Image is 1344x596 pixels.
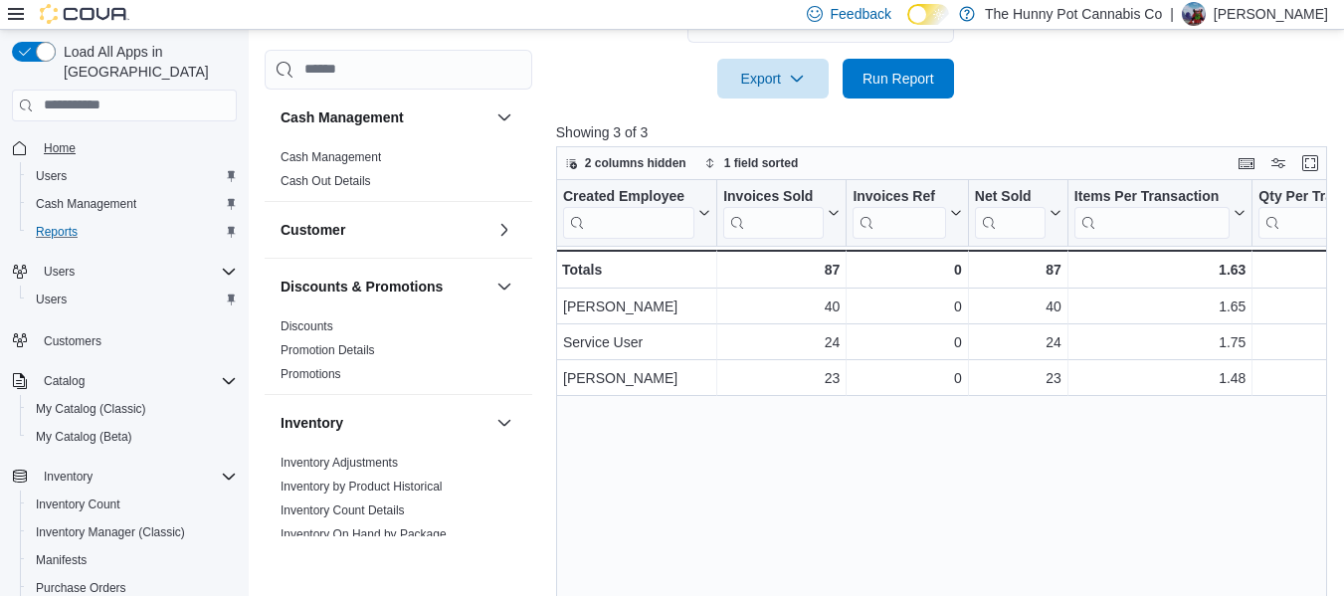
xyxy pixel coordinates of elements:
a: Home [36,136,84,160]
button: Invoices Ref [853,188,961,239]
p: Showing 3 of 3 [556,122,1335,142]
button: Cash Management [20,190,245,218]
div: [PERSON_NAME] [563,295,710,318]
p: The Hunny Pot Cannabis Co [985,2,1162,26]
a: Cash Management [28,192,144,216]
span: Inventory Manager (Classic) [28,520,237,544]
button: Display options [1266,151,1290,175]
button: My Catalog (Classic) [20,395,245,423]
div: 24 [975,330,1061,354]
button: Run Report [843,59,954,99]
div: 0 [853,295,961,318]
div: Cash Management [265,145,532,201]
span: Users [36,292,67,307]
button: Inventory [36,465,100,489]
span: Users [28,288,237,311]
span: Users [36,168,67,184]
div: Invoices Sold [723,188,824,239]
span: Catalog [36,369,237,393]
a: Inventory On Hand by Package [281,527,447,541]
span: Inventory Count Details [281,502,405,518]
button: Customer [281,220,488,240]
div: 40 [723,295,840,318]
span: Inventory [44,469,93,485]
div: Discounts & Promotions [265,314,532,394]
button: Customers [4,325,245,354]
div: 1.63 [1074,258,1247,282]
a: Cash Management [281,150,381,164]
span: Users [36,260,237,284]
div: 1.48 [1074,366,1247,390]
button: Customer [492,218,516,242]
button: Inventory Manager (Classic) [20,518,245,546]
div: 24 [723,330,840,354]
button: Keyboard shortcuts [1235,151,1258,175]
div: Created Employee [563,188,694,207]
div: 0 [853,366,961,390]
div: Net Sold [975,188,1046,239]
div: Net Sold [975,188,1046,207]
div: [PERSON_NAME] [563,366,710,390]
span: Manifests [28,548,237,572]
p: [PERSON_NAME] [1214,2,1328,26]
span: Discounts [281,318,333,334]
button: Items Per Transaction [1074,188,1247,239]
button: Users [4,258,245,286]
span: Cash Management [281,149,381,165]
img: Cova [40,4,129,24]
button: Catalog [4,367,245,395]
span: Dark Mode [907,25,908,26]
span: My Catalog (Classic) [28,397,237,421]
span: Home [36,135,237,160]
span: Inventory Adjustments [281,455,398,471]
button: Invoices Sold [723,188,840,239]
span: My Catalog (Classic) [36,401,146,417]
button: Net Sold [975,188,1061,239]
a: Inventory Count Details [281,503,405,517]
div: Invoices Sold [723,188,824,207]
a: Promotions [281,367,341,381]
a: Promotion Details [281,343,375,357]
div: 40 [975,295,1061,318]
h3: Customer [281,220,345,240]
div: Service User [563,330,710,354]
h3: Discounts & Promotions [281,277,443,297]
a: Discounts [281,319,333,333]
a: Customers [36,329,109,353]
a: Users [28,288,75,311]
a: Inventory Count [28,493,128,516]
span: Reports [36,224,78,240]
span: Promotion Details [281,342,375,358]
a: My Catalog (Beta) [28,425,140,449]
span: Inventory Count [28,493,237,516]
span: Purchase Orders [36,580,126,596]
button: Home [4,133,245,162]
h3: Cash Management [281,107,404,127]
span: Customers [44,333,101,349]
span: Manifests [36,552,87,568]
div: Invoices Ref [853,188,945,207]
button: Discounts & Promotions [281,277,488,297]
input: Dark Mode [907,4,949,25]
button: Inventory [4,463,245,491]
div: 87 [975,258,1061,282]
span: Export [729,59,817,99]
div: 0 [853,258,961,282]
span: Promotions [281,366,341,382]
div: 0 [853,330,961,354]
span: 2 columns hidden [585,155,686,171]
span: Inventory [36,465,237,489]
span: My Catalog (Beta) [36,429,132,445]
span: Cash Management [28,192,237,216]
span: Users [44,264,75,280]
span: 1 field sorted [724,155,799,171]
span: Cash Out Details [281,173,371,189]
button: Enter fullscreen [1298,151,1322,175]
button: Export [717,59,829,99]
button: Cash Management [492,105,516,129]
button: Manifests [20,546,245,574]
button: Reports [20,218,245,246]
div: Items Per Transaction [1074,188,1231,207]
button: Created Employee [563,188,710,239]
div: 23 [723,366,840,390]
